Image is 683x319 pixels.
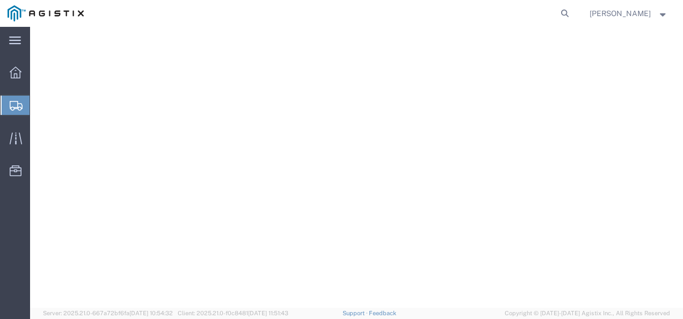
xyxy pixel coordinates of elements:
[369,310,396,316] a: Feedback
[30,27,683,308] iframe: FS Legacy Container
[589,7,669,20] button: [PERSON_NAME]
[178,310,288,316] span: Client: 2025.21.0-f0c8481
[248,310,288,316] span: [DATE] 11:51:43
[505,309,670,318] span: Copyright © [DATE]-[DATE] Agistix Inc., All Rights Reserved
[8,5,84,21] img: logo
[129,310,173,316] span: [DATE] 10:54:32
[43,310,173,316] span: Server: 2025.21.0-667a72bf6fa
[590,8,651,19] span: Nathan Seeley
[343,310,369,316] a: Support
